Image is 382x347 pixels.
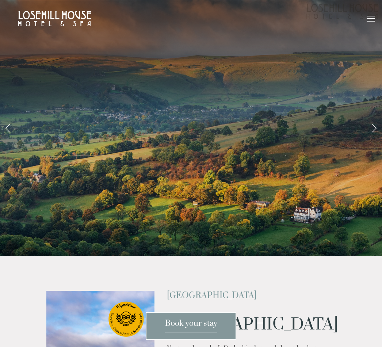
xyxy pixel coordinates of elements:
span: Book your stay [165,319,217,332]
a: BOOK NOW [175,204,207,211]
p: Travellers' Choice Awards Best of the Best 2025 [12,65,370,218]
a: Next Slide [366,117,382,139]
h2: [GEOGRAPHIC_DATA] [167,291,335,300]
a: Book your stay [146,312,236,340]
img: Losehill House [18,11,91,26]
